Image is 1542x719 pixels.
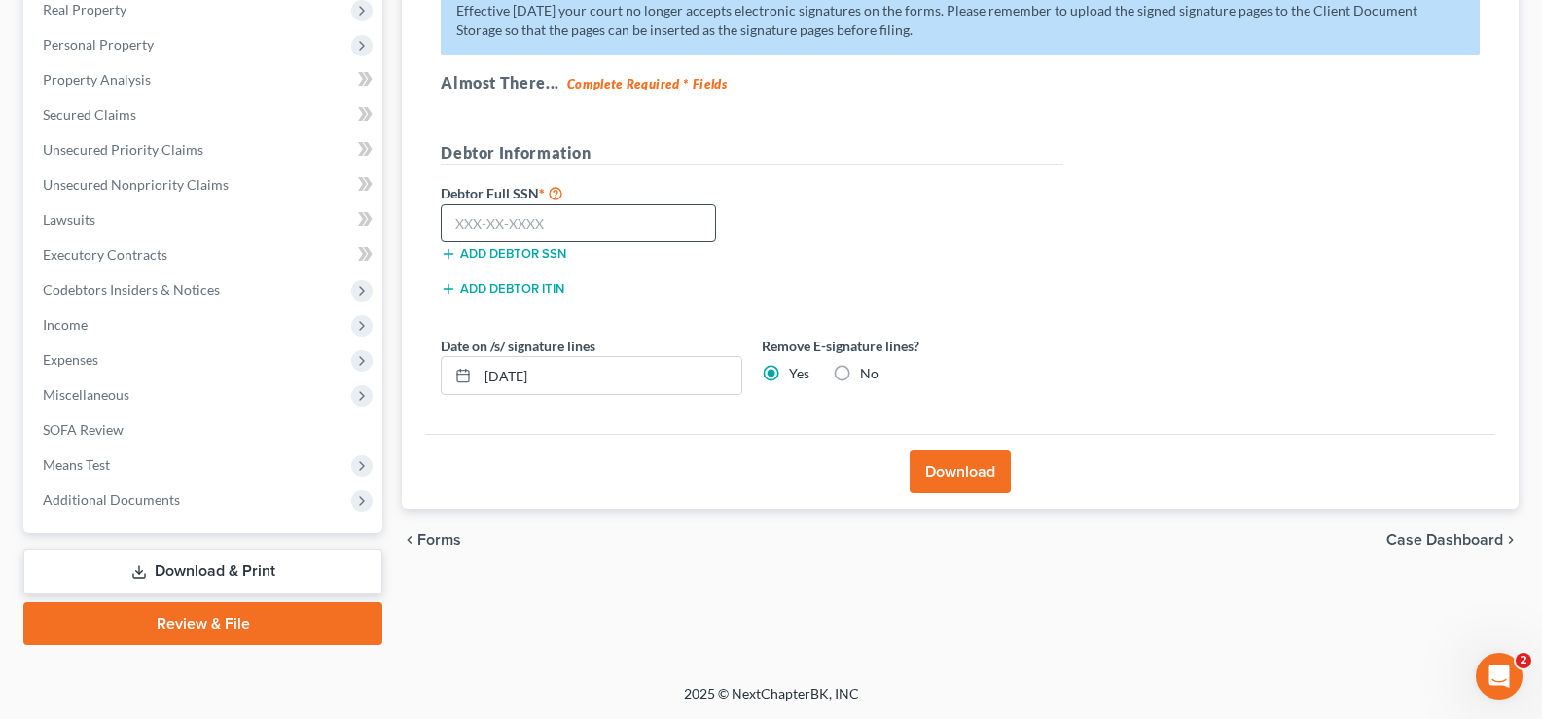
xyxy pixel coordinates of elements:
label: Date on /s/ signature lines [441,336,595,356]
span: Miscellaneous [43,386,129,403]
a: Secured Claims [27,97,382,132]
span: Real Property [43,1,126,18]
span: 2 [1516,653,1531,668]
label: Yes [789,364,809,383]
strong: Complete Required * Fields [567,76,728,91]
span: Forms [417,532,461,548]
a: Unsecured Priority Claims [27,132,382,167]
span: Codebtors Insiders & Notices [43,281,220,298]
span: Expenses [43,351,98,368]
button: Download [910,450,1011,493]
iframe: Intercom live chat [1476,653,1523,700]
span: Executory Contracts [43,246,167,263]
a: Download & Print [23,549,382,594]
span: Property Analysis [43,71,151,88]
span: Unsecured Nonpriority Claims [43,176,229,193]
a: Executory Contracts [27,237,382,272]
a: Lawsuits [27,202,382,237]
a: Review & File [23,602,382,645]
button: Add debtor ITIN [441,281,564,297]
label: Remove E-signature lines? [762,336,1063,356]
label: No [860,364,879,383]
span: SOFA Review [43,421,124,438]
span: Personal Property [43,36,154,53]
i: chevron_right [1503,532,1519,548]
a: Property Analysis [27,62,382,97]
span: Additional Documents [43,491,180,508]
span: Unsecured Priority Claims [43,141,203,158]
button: chevron_left Forms [402,532,487,548]
span: Lawsuits [43,211,95,228]
a: Unsecured Nonpriority Claims [27,167,382,202]
span: Secured Claims [43,106,136,123]
span: Income [43,316,88,333]
h5: Debtor Information [441,141,1063,165]
i: chevron_left [402,532,417,548]
div: 2025 © NextChapterBK, INC [217,684,1326,719]
button: Add debtor SSN [441,246,566,262]
a: Case Dashboard chevron_right [1386,532,1519,548]
input: XXX-XX-XXXX [441,204,716,243]
span: Case Dashboard [1386,532,1503,548]
input: MM/DD/YYYY [478,357,741,394]
label: Debtor Full SSN [431,181,752,204]
a: SOFA Review [27,413,382,448]
h5: Almost There... [441,71,1480,94]
span: Means Test [43,456,110,473]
